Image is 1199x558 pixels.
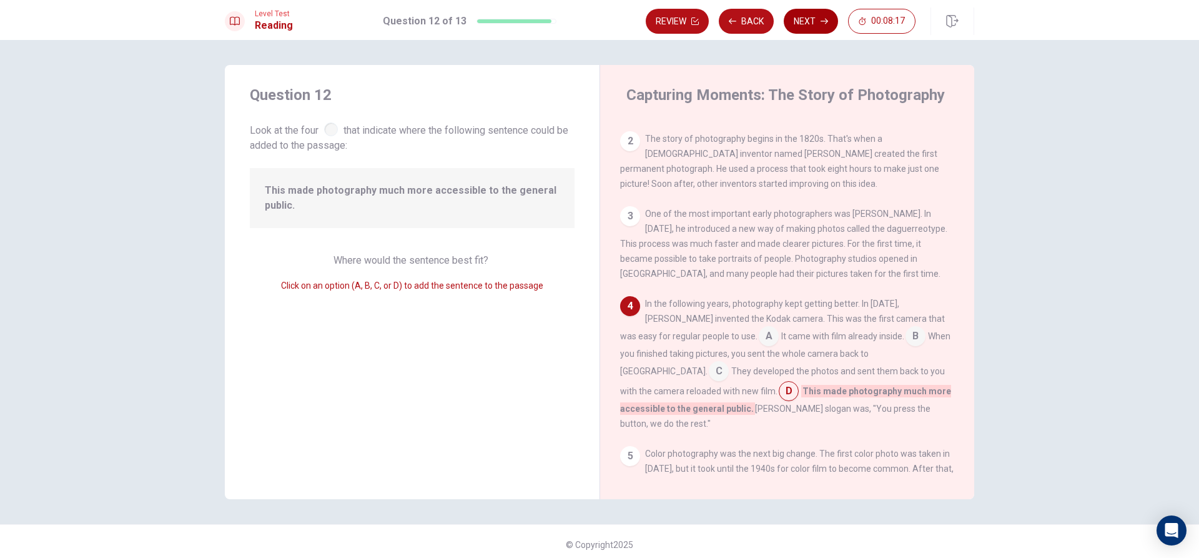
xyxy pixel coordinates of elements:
[646,9,709,34] button: Review
[250,85,575,105] h4: Question 12
[709,361,729,381] span: C
[784,9,838,34] button: Next
[620,209,947,279] span: One of the most important early photographers was [PERSON_NAME]. In [DATE], he introduced a new w...
[620,299,945,341] span: In the following years, photography kept getting better. In [DATE], [PERSON_NAME] invented the Ko...
[620,366,945,396] span: They developed the photos and sent them back to you with the camera reloaded with new film.
[905,326,925,346] span: B
[871,16,905,26] span: 00:08:17
[848,9,915,34] button: 00:08:17
[1157,516,1187,546] div: Open Intercom Messenger
[566,540,633,550] span: © Copyright 2025
[620,206,640,226] div: 3
[281,281,543,291] span: Click on an option (A, B, C, or D) to add the sentence to the passage
[759,326,779,346] span: A
[620,331,950,376] span: When you finished taking pictures, you sent the whole camera back to [GEOGRAPHIC_DATA].
[719,9,774,34] button: Back
[255,9,293,18] span: Level Test
[626,85,945,105] h4: Capturing Moments: The Story of Photography
[620,404,930,429] span: [PERSON_NAME] slogan was, "You press the button, we do the rest."
[620,134,939,189] span: The story of photography begins in the 1820s. That's when a [DEMOGRAPHIC_DATA] inventor named [PE...
[620,446,640,466] div: 5
[781,331,904,341] span: It came with film already inside.
[620,131,640,151] div: 2
[265,183,560,213] span: This made photography much more accessible to the general public.
[250,120,575,153] span: Look at the four that indicate where the following sentence could be added to the passage:
[333,254,491,266] span: Where would the sentence best fit?
[255,18,293,33] h1: Reading
[620,296,640,316] div: 4
[779,381,799,401] span: D
[383,14,466,29] h1: Question 12 of 13
[620,449,954,489] span: Color photography was the next big change. The first color photo was taken in [DATE], but it took...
